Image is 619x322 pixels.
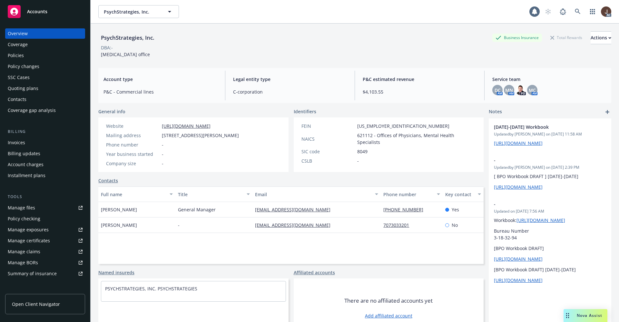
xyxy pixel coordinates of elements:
div: Overview [8,28,28,39]
button: Actions [591,31,611,44]
span: [US_EMPLOYER_IDENTIFICATION_NUMBER] [357,123,449,129]
a: Start snowing [542,5,555,18]
div: DBA: - [101,44,113,51]
div: Policy checking [8,214,40,224]
span: P&C - Commercial lines [103,88,217,95]
button: PsychStrategies, Inc. [98,5,179,18]
div: Policies [8,50,24,61]
span: Notes [489,108,502,116]
div: Manage exposures [8,225,49,235]
div: PsychStrategies, Inc. [98,34,157,42]
div: [DATE]-[DATE] WorkbookUpdatedby [PERSON_NAME] on [DATE] 11:58 AM[URL][DOMAIN_NAME] [489,118,611,152]
a: Billing updates [5,148,85,159]
div: Coverage gap analysis [8,105,56,116]
span: Legal entity type [233,76,347,83]
p: [ BPO Workbook DRAFT ] [DATE]-[DATE] [494,173,606,180]
button: Nova Assist [564,309,607,322]
a: Report a Bug [556,5,569,18]
span: P&C estimated revenue [363,76,477,83]
a: [URL][DOMAIN_NAME] [494,277,543,283]
span: General info [98,108,125,115]
div: Coverage [8,39,28,50]
div: Summary of insurance [8,268,57,279]
a: Policy changes [5,61,85,72]
span: [STREET_ADDRESS][PERSON_NAME] [162,132,239,139]
div: -Updated on [DATE] 7:56 AMWorkbook:[URL][DOMAIN_NAME]Bureau Number 3-18-32-94[BPO Workbook DRAFT]... [489,196,611,289]
span: - [357,157,359,164]
div: SSC Cases [8,72,30,83]
a: [URL][DOMAIN_NAME] [494,184,543,190]
div: Manage files [8,203,35,213]
a: Contacts [5,94,85,105]
a: Add affiliated account [365,312,412,319]
div: Contacts [8,94,26,105]
div: Tools [5,194,85,200]
div: Business Insurance [492,34,542,42]
span: - [162,160,163,167]
a: Contacts [98,177,118,184]
div: -Updatedby [PERSON_NAME] on [DATE] 2:39 PM[ BPO Workbook DRAFT ] [DATE]-[DATE][URL][DOMAIN_NAME] [489,152,611,196]
div: Installment plans [8,170,45,181]
p: Workbook: [494,217,606,224]
img: photo [516,85,526,95]
span: Accounts [27,9,47,14]
a: [URL][DOMAIN_NAME] [494,256,543,262]
span: PsychStrategies, Inc. [104,8,160,15]
div: Billing [5,128,85,135]
a: Summary of insurance [5,268,85,279]
a: Accounts [5,3,85,21]
div: Key contact [445,191,474,198]
a: Installment plans [5,170,85,181]
button: Full name [98,186,175,202]
span: General Manager [178,206,216,213]
div: Manage certificates [8,236,50,246]
span: Yes [452,206,459,213]
a: add [604,108,611,116]
span: Updated by [PERSON_NAME] on [DATE] 11:58 AM [494,131,606,137]
div: Email [255,191,371,198]
a: Coverage gap analysis [5,105,85,116]
a: Policies [5,50,85,61]
span: 621112 - Offices of Physicians, Mental Health Specialists [357,132,476,146]
span: [DATE]-[DATE] Workbook [494,124,589,130]
div: Policy changes [8,61,39,72]
button: Key contact [443,186,484,202]
span: Updated by [PERSON_NAME] on [DATE] 2:39 PM [494,165,606,170]
a: Manage exposures [5,225,85,235]
a: Manage files [5,203,85,213]
div: Company size [106,160,159,167]
span: MC [529,87,536,94]
span: No [452,222,458,228]
a: [EMAIL_ADDRESS][DOMAIN_NAME] [255,206,336,213]
span: [MEDICAL_DATA] office [101,51,150,57]
div: Total Rewards [547,34,585,42]
a: [URL][DOMAIN_NAME] [162,123,211,129]
div: Quoting plans [8,83,38,94]
div: Invoices [8,137,25,148]
span: DC [495,87,501,94]
div: Title [178,191,243,198]
div: Account charges [8,159,44,170]
div: Phone number [383,191,433,198]
div: Actions [591,32,611,44]
span: MN [505,87,513,94]
div: CSLB [301,157,355,164]
a: [URL][DOMAIN_NAME] [494,140,543,146]
div: Year business started [106,151,159,157]
a: Quoting plans [5,83,85,94]
a: [PHONE_NUMBER] [383,206,428,213]
span: Open Client Navigator [12,301,60,307]
span: Service team [492,76,606,83]
div: Manage claims [8,247,40,257]
a: Manage BORs [5,257,85,268]
img: photo [601,6,611,17]
div: FEIN [301,123,355,129]
div: Full name [101,191,166,198]
p: Bureau Number 3-18-32-94 [494,227,606,241]
div: SIC code [301,148,355,155]
a: Overview [5,28,85,39]
div: NAICS [301,136,355,142]
a: Switch app [586,5,599,18]
button: Title [175,186,252,202]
